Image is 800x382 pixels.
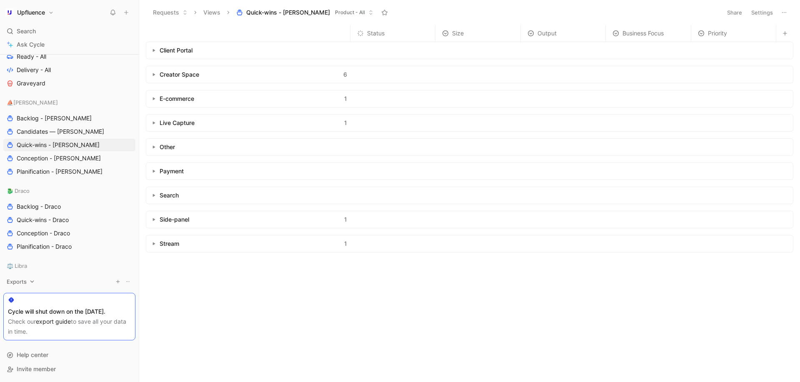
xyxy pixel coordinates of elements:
span: 1 [344,239,347,249]
button: Requests [149,6,191,19]
div: ⚖️ Libra [3,260,135,272]
span: Graveyard [17,79,45,87]
div: Creator Space [160,70,199,80]
a: Graveyard [3,77,135,90]
button: Views [200,6,224,19]
a: Conception - Draco [3,227,135,240]
span: Backlog - [PERSON_NAME] [17,114,92,122]
span: Conception - [PERSON_NAME] [17,154,101,162]
a: Planification - Draco [3,240,135,253]
span: Ask Cycle [17,40,45,50]
a: Quick-wins - Draco [3,214,135,226]
a: export guide [36,318,71,325]
a: Backlog - Draco [3,200,135,213]
span: 🐉 Draco [7,187,30,195]
div: ⛵️[PERSON_NAME] [3,96,135,109]
div: ⛵️[PERSON_NAME]Backlog - [PERSON_NAME]Candidates — [PERSON_NAME]Quick-wins - [PERSON_NAME]Concept... [3,96,135,178]
span: Conception - Draco [17,229,70,237]
span: 1 [344,118,347,128]
span: Invite member [17,365,56,372]
span: 1 [344,94,347,104]
div: Live Capture [160,118,195,128]
div: Other [160,142,175,152]
div: Payment [160,166,184,176]
a: Backlog - [PERSON_NAME] [3,112,135,125]
span: Delivery - All [17,66,51,74]
a: Ready - All [3,50,135,63]
span: Backlog - Draco [17,202,61,211]
div: Client Portal [160,45,192,55]
span: Status [367,28,385,38]
div: Output [521,28,605,38]
span: Quick-wins - [PERSON_NAME] [17,141,100,149]
button: Settings [747,7,777,18]
img: Upfluence [5,8,14,17]
span: Ready - All [17,52,46,61]
div: Status [350,28,435,38]
a: Candidates — [PERSON_NAME] [3,125,135,138]
div: E-commerce [160,94,194,104]
div: Help center [3,349,135,361]
span: Planification - Draco [17,242,72,251]
span: Candidates — [PERSON_NAME] [17,127,104,136]
span: Planification - [PERSON_NAME] [17,167,102,176]
span: Quick-wins - [PERSON_NAME] [246,8,330,17]
span: Exports [7,277,27,286]
div: Check our to save all your data in time. [8,317,131,337]
a: Planification - [PERSON_NAME] [3,165,135,178]
span: Business Focus [622,28,664,38]
div: Exports [3,275,135,288]
a: Delivery - All [3,64,135,76]
div: 🐉 DracoBacklog - DracoQuick-wins - DracoConception - DracoPlanification - Draco [3,185,135,253]
div: Stream [160,239,179,249]
div: 🐉 Draco [3,185,135,197]
span: Size [452,28,464,38]
h1: Upfluence [17,9,45,16]
div: Search [3,25,135,37]
span: Search [17,26,36,36]
a: Conception - [PERSON_NAME] [3,152,135,165]
span: 1 [344,215,347,225]
span: Help center [17,351,48,358]
span: Quick-wins - Draco [17,216,69,224]
div: Cycle will shut down on the [DATE]. [8,307,131,317]
div: Invite member [3,363,135,375]
span: Priority [708,28,727,38]
div: ⚖️ Libra [3,260,135,275]
button: UpfluenceUpfluence [3,7,56,18]
span: Output [537,28,557,38]
div: Search [160,190,179,200]
button: Quick-wins - [PERSON_NAME]Product - All [232,6,377,19]
span: ⛵️[PERSON_NAME] [7,98,58,107]
div: Priority [691,28,776,38]
div: Business Focus [606,28,690,38]
div: Side-panel [160,215,189,225]
div: Size [435,28,520,38]
span: Product - All [335,8,365,17]
a: Ask Cycle [3,38,135,51]
span: ⚖️ Libra [7,262,27,270]
a: Quick-wins - [PERSON_NAME] [3,139,135,151]
div: Exports [3,275,135,290]
button: Share [723,7,746,18]
span: 6 [343,70,347,80]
